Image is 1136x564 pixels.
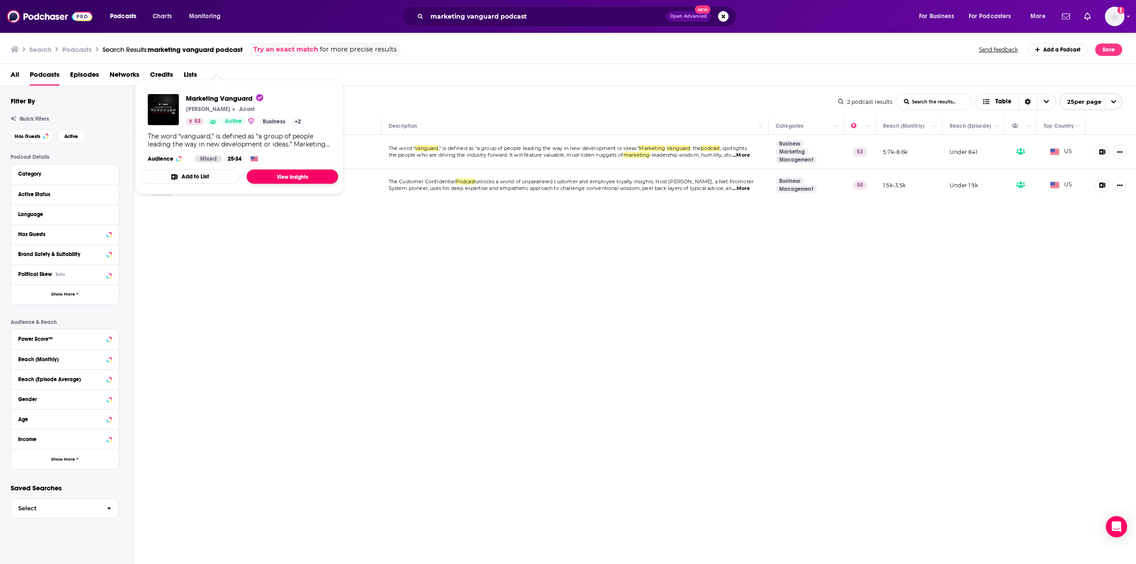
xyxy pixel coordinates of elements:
span: Podcasts [110,10,136,23]
span: Lists [184,67,197,86]
a: All [11,67,19,86]
span: Active [64,134,78,139]
div: Description [389,121,417,131]
span: Quick Filters [20,116,49,122]
span: : the [690,145,701,151]
button: Has Guests [18,229,111,240]
span: US [1050,147,1072,156]
span: marketing [623,152,650,158]
span: -leadership wisdom, humility, sto [650,152,732,158]
p: [PERSON_NAME] [186,106,230,113]
a: View Insights [247,170,338,184]
span: ...More [732,185,750,192]
span: Show More [51,457,75,462]
span: Open Advanced [670,14,707,19]
h3: Search [29,45,51,54]
button: Power Score™ [18,333,111,344]
a: Business [776,177,804,185]
span: Marketing Vanguard [186,94,263,103]
div: Open Intercom Messenger [1106,516,1127,537]
span: 25 per page [1060,95,1101,109]
div: Brand Safety & Suitability [18,251,104,257]
span: Monitoring [189,10,221,23]
span: For Business [919,10,954,23]
p: 50 [853,181,867,189]
span: Networks [110,67,139,86]
button: Column Actions [992,121,1002,132]
p: Saved Searches [11,484,119,492]
button: Active [57,129,86,143]
button: Gender [18,393,111,404]
a: Show notifications dropdown [1081,9,1094,24]
span: The Customer Confidential [389,178,456,185]
h2: Filter By [11,97,35,105]
span: Select [11,505,100,511]
p: 1.5k-3.5k [883,181,906,189]
a: Business [259,118,289,125]
div: Reach (Monthly) [18,356,104,363]
div: Top Country [1044,121,1074,131]
a: 53 [186,118,204,125]
div: The word “vanguard,” is defined as “a group of people leading the way in new development or ideas... [148,132,331,148]
svg: Add a profile image [1117,7,1124,14]
button: Column Actions [863,121,874,132]
p: Audience & Reach [11,319,119,325]
a: AcastAcast [237,106,255,113]
img: Podchaser - Follow, Share and Rate Podcasts [7,8,92,25]
span: More [1030,10,1045,23]
button: open menu [913,9,965,24]
button: Select [11,498,119,518]
button: Show More Button [1113,178,1127,192]
span: Show More [51,292,75,297]
a: Management [776,185,817,193]
div: Reach (Episode Average) [18,376,104,383]
a: Marketing [776,148,809,155]
a: Show notifications dropdown [1058,9,1073,24]
div: Age [18,416,104,422]
a: Search Results:marketing vanguard podcast [103,45,243,54]
button: Active Status [18,189,111,200]
p: Under 841 [950,148,978,156]
div: Mixed [195,155,222,162]
a: Active [221,118,245,125]
button: open menu [104,9,148,24]
div: Sort Direction [1018,94,1037,110]
a: Marketing Vanguard [186,94,304,103]
div: Reach (Monthly) [883,121,924,131]
button: Send feedback [976,46,1021,53]
button: Show More Button [1113,145,1127,159]
button: Add to List [141,170,240,184]
div: Language [18,211,106,217]
button: open menu [183,9,232,24]
span: Political Skew [18,271,52,277]
a: Try an exact match [253,44,318,55]
img: User Profile [1105,7,1124,26]
a: +2 [291,118,304,125]
div: Search podcasts, credits, & more... [411,6,745,27]
span: ...More [732,152,750,159]
div: Power Score™ [18,336,104,342]
a: Charts [147,9,177,24]
span: 53 [194,117,201,126]
a: Podcasts [30,67,59,86]
span: , spotlights [720,145,747,151]
span: Podcast [456,178,475,185]
button: Choose View [975,93,1056,110]
button: Show profile menu [1105,7,1124,26]
div: Beta [55,272,65,277]
span: Marketing [639,145,665,151]
a: Episodes [70,67,99,86]
button: Column Actions [930,121,940,132]
div: Search Results: [103,45,243,54]
span: marketing vanguard podcast [148,45,243,54]
span: Vanguard [667,145,690,151]
div: Has Guests [1012,121,1024,131]
p: Under 1.9k [950,181,978,189]
button: Column Actions [831,121,842,132]
button: Language [18,209,111,220]
button: Show More [11,449,118,469]
button: Brand Safety & Suitability [18,248,111,260]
